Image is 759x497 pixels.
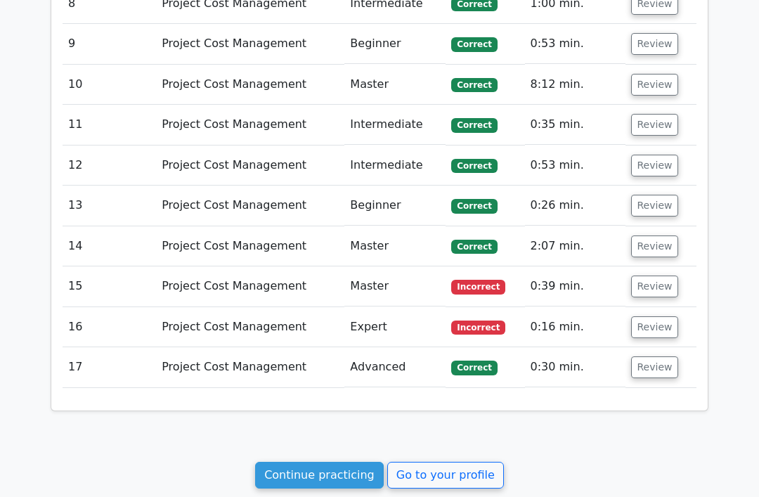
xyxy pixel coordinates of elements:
span: Correct [451,200,497,214]
button: Review [631,75,679,96]
td: 11 [63,105,156,146]
td: 0:30 min. [525,348,625,388]
td: 15 [63,267,156,307]
span: Correct [451,240,497,254]
td: 10 [63,65,156,105]
td: Expert [344,308,446,348]
td: 0:16 min. [525,308,625,348]
td: 8:12 min. [525,65,625,105]
td: Master [344,227,446,267]
span: Correct [451,361,497,375]
td: Project Cost Management [156,146,344,186]
td: 17 [63,348,156,388]
span: Correct [451,38,497,52]
td: Project Cost Management [156,308,344,348]
td: 0:35 min. [525,105,625,146]
td: 0:26 min. [525,186,625,226]
td: Master [344,267,446,307]
span: Correct [451,160,497,174]
button: Review [631,155,679,177]
td: 2:07 min. [525,227,625,267]
span: Correct [451,79,497,93]
button: Review [631,357,679,379]
td: Intermediate [344,146,446,186]
td: Project Cost Management [156,348,344,388]
td: 9 [63,25,156,65]
button: Review [631,317,679,339]
td: Beginner [344,186,446,226]
button: Review [631,195,679,217]
button: Review [631,236,679,258]
td: Project Cost Management [156,267,344,307]
td: Project Cost Management [156,186,344,226]
td: Project Cost Management [156,25,344,65]
td: Project Cost Management [156,227,344,267]
td: 16 [63,308,156,348]
td: 14 [63,227,156,267]
span: Incorrect [451,280,505,295]
td: Intermediate [344,105,446,146]
button: Review [631,115,679,136]
td: Project Cost Management [156,105,344,146]
span: Incorrect [451,321,505,335]
td: Master [344,65,446,105]
td: Project Cost Management [156,65,344,105]
button: Review [631,276,679,298]
td: Beginner [344,25,446,65]
span: Correct [451,119,497,133]
td: 0:53 min. [525,146,625,186]
td: 0:53 min. [525,25,625,65]
td: 12 [63,146,156,186]
td: 13 [63,186,156,226]
button: Review [631,34,679,56]
td: 0:39 min. [525,267,625,307]
a: Go to your profile [387,463,504,489]
td: Advanced [344,348,446,388]
a: Continue practicing [255,463,384,489]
